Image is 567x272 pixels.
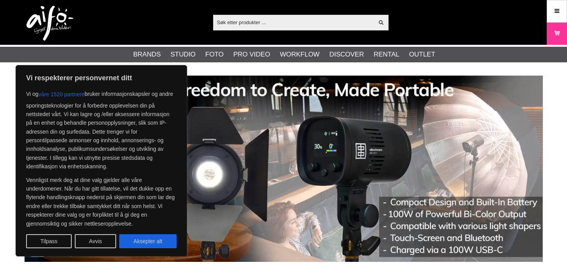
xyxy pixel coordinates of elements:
[205,49,224,60] a: Foto
[213,16,374,28] input: Søk etter produkter ...
[75,234,116,248] button: Avvis
[25,76,543,262] img: Ad:002 banner-elin-led100c11390x.jpg
[233,49,270,60] a: Pro Video
[171,49,196,60] a: Studio
[26,234,72,248] button: Tilpass
[374,49,399,60] a: Rental
[39,87,85,101] button: våre 1520 partnere
[26,87,177,171] p: Vi og bruker informasjonskapsler og andre sporingsteknologier for å forbedre opplevelsen din på n...
[26,73,177,83] p: Vi respekterer personvernet ditt
[133,49,161,60] a: Brands
[409,49,435,60] a: Outlet
[119,234,177,248] button: Aksepter alt
[16,65,187,256] div: Vi respekterer personvernet ditt
[26,6,73,41] img: logo.png
[280,49,320,60] a: Workflow
[26,176,177,228] p: Vennligst merk deg at dine valg gjelder alle våre underdomener. Når du har gitt tillatelse, vil d...
[329,49,364,60] a: Discover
